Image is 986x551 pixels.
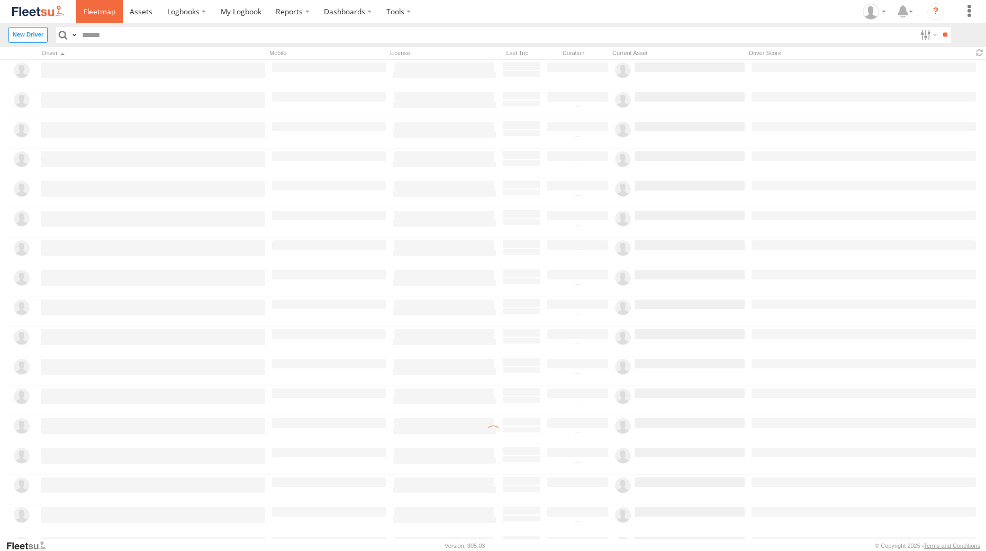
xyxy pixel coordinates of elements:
span: Refresh [973,48,986,58]
a: Visit our Website [6,540,55,551]
div: © Copyright 2025 - [875,543,980,549]
label: Create New Driver [8,27,48,42]
div: Current Asset [610,48,742,58]
div: Duration [542,48,605,58]
div: Mobile [267,48,383,58]
label: Search Filter Options [916,27,939,42]
div: Driver Score [746,48,970,58]
div: License [387,48,493,58]
label: Search Query [70,27,78,42]
div: Last Trip [497,48,538,58]
div: Brodie Richardson [859,4,890,20]
a: Terms and Conditions [924,543,980,549]
div: Version: 305.03 [445,543,485,549]
img: fleetsu-logo-horizontal.svg [11,4,66,19]
div: Click to Sort [39,48,263,58]
i: ? [927,3,944,20]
